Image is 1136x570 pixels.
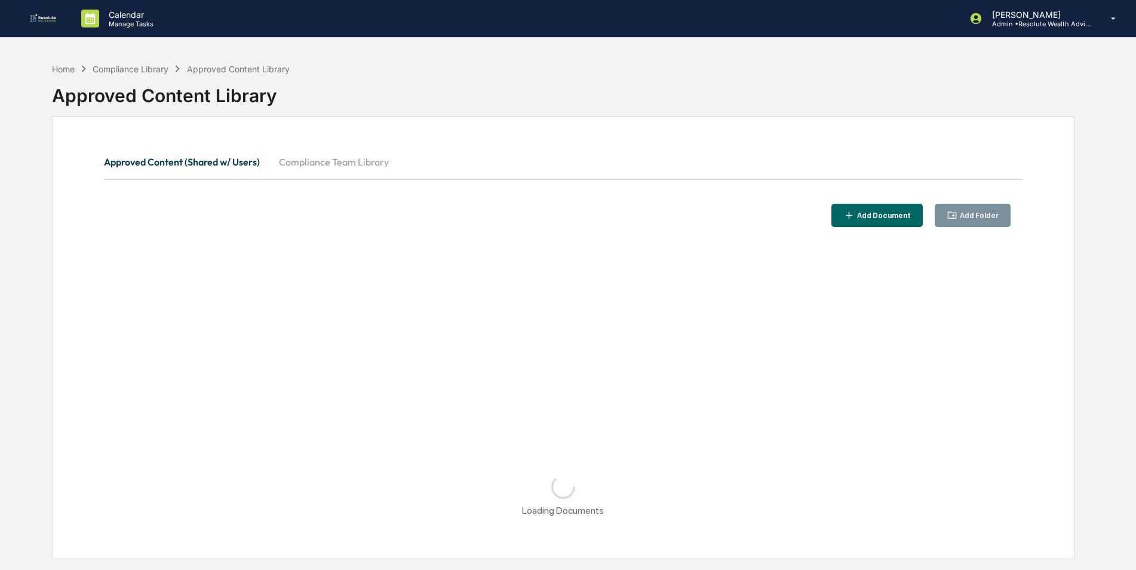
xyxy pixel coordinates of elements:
[99,10,159,20] p: Calendar
[104,148,269,176] button: Approved Content (Shared w/ Users)
[187,64,290,74] div: Approved Content Library
[93,64,168,74] div: Compliance Library
[52,64,75,74] div: Home
[52,75,1074,106] div: Approved Content Library
[855,212,911,220] div: Add Document
[957,212,999,220] div: Add Folder
[935,204,1011,227] button: Add Folder
[831,204,923,227] button: Add Document
[983,20,1094,28] p: Admin • Resolute Wealth Advisor
[104,148,1023,176] div: secondary tabs example
[29,14,57,23] img: logo
[983,10,1094,20] p: [PERSON_NAME]
[269,148,398,176] button: Compliance Team Library
[99,20,159,28] p: Manage Tasks
[522,505,604,516] div: Loading Documents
